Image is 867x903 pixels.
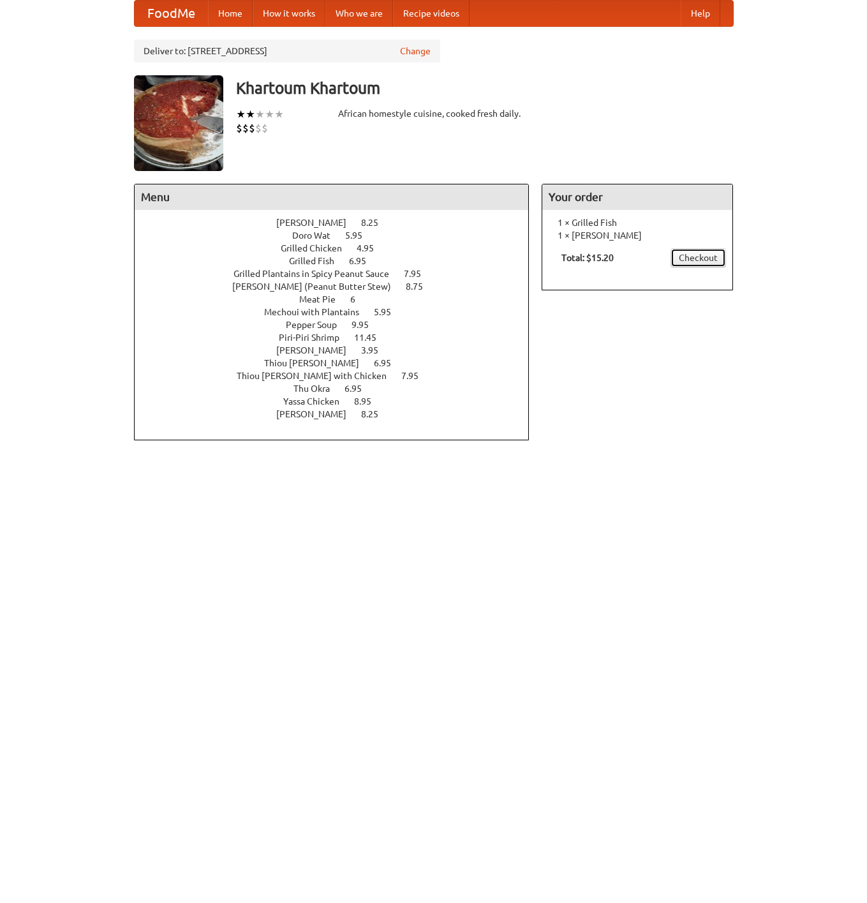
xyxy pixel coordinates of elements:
[135,184,529,210] h4: Menu
[393,1,470,26] a: Recipe videos
[350,294,368,304] span: 6
[338,107,530,120] div: African homestyle cuisine, cooked fresh daily.
[264,358,415,368] a: Thiou [PERSON_NAME] 6.95
[276,409,402,419] a: [PERSON_NAME] 8.25
[345,230,375,241] span: 5.95
[374,358,404,368] span: 6.95
[671,248,726,267] a: Checkout
[208,1,253,26] a: Home
[404,269,434,279] span: 7.95
[299,294,379,304] a: Meat Pie 6
[255,107,265,121] li: ★
[361,218,391,228] span: 8.25
[289,256,347,266] span: Grilled Fish
[262,121,268,135] li: $
[264,307,415,317] a: Mechoui with Plantains 5.95
[236,107,246,121] li: ★
[276,345,359,355] span: [PERSON_NAME]
[242,121,249,135] li: $
[134,40,440,63] div: Deliver to: [STREET_ADDRESS]
[561,253,614,263] b: Total: $15.20
[134,75,223,171] img: angular.jpg
[264,358,372,368] span: Thiou [PERSON_NAME]
[236,121,242,135] li: $
[233,269,402,279] span: Grilled Plantains in Spicy Peanut Sauce
[299,294,348,304] span: Meat Pie
[276,409,359,419] span: [PERSON_NAME]
[293,384,343,394] span: Thu Okra
[249,121,255,135] li: $
[325,1,393,26] a: Who we are
[232,281,404,292] span: [PERSON_NAME] (Peanut Butter Stew)
[276,218,402,228] a: [PERSON_NAME] 8.25
[135,1,208,26] a: FoodMe
[292,230,386,241] a: Doro Wat 5.95
[345,384,374,394] span: 6.95
[681,1,720,26] a: Help
[549,216,726,229] li: 1 × Grilled Fish
[349,256,379,266] span: 6.95
[281,243,397,253] a: Grilled Chicken 4.95
[279,332,400,343] a: Piri-Piri Shrimp 11.45
[283,396,352,407] span: Yassa Chicken
[233,269,445,279] a: Grilled Plantains in Spicy Peanut Sauce 7.95
[354,332,389,343] span: 11.45
[286,320,392,330] a: Pepper Soup 9.95
[354,396,384,407] span: 8.95
[357,243,387,253] span: 4.95
[289,256,390,266] a: Grilled Fish 6.95
[255,121,262,135] li: $
[401,371,431,381] span: 7.95
[265,107,274,121] li: ★
[246,107,255,121] li: ★
[406,281,436,292] span: 8.75
[286,320,350,330] span: Pepper Soup
[542,184,732,210] h4: Your order
[283,396,395,407] a: Yassa Chicken 8.95
[549,229,726,242] li: 1 × [PERSON_NAME]
[253,1,325,26] a: How it works
[292,230,343,241] span: Doro Wat
[276,345,402,355] a: [PERSON_NAME] 3.95
[237,371,442,381] a: Thiou [PERSON_NAME] with Chicken 7.95
[400,45,431,57] a: Change
[361,345,391,355] span: 3.95
[361,409,391,419] span: 8.25
[374,307,404,317] span: 5.95
[236,75,734,101] h3: Khartoum Khartoum
[279,332,352,343] span: Piri-Piri Shrimp
[264,307,372,317] span: Mechoui with Plantains
[293,384,385,394] a: Thu Okra 6.95
[274,107,284,121] li: ★
[237,371,399,381] span: Thiou [PERSON_NAME] with Chicken
[281,243,355,253] span: Grilled Chicken
[352,320,382,330] span: 9.95
[232,281,447,292] a: [PERSON_NAME] (Peanut Butter Stew) 8.75
[276,218,359,228] span: [PERSON_NAME]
